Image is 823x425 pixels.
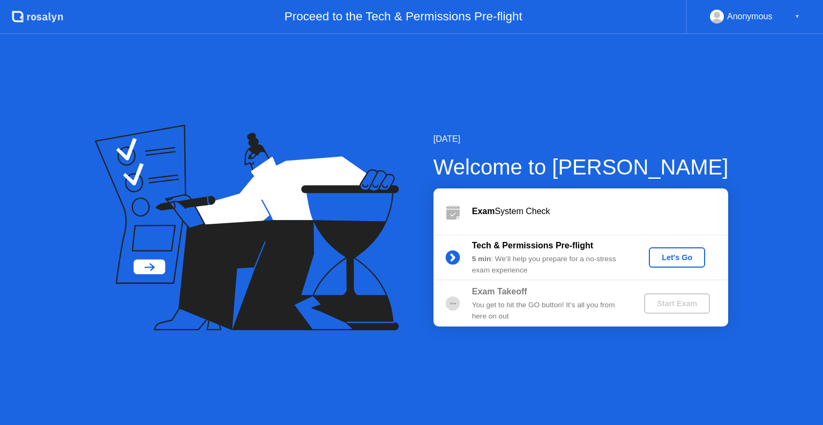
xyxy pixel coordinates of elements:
div: Let's Go [653,253,701,262]
b: Tech & Permissions Pre-flight [472,241,593,250]
button: Start Exam [644,293,710,314]
b: Exam [472,207,495,216]
div: Anonymous [727,10,773,24]
div: Start Exam [648,299,706,308]
button: Let's Go [649,247,705,268]
div: Welcome to [PERSON_NAME] [433,151,729,183]
div: You get to hit the GO button! It’s all you from here on out [472,300,626,322]
div: ▼ [795,10,800,24]
b: Exam Takeoff [472,287,527,296]
div: : We’ll help you prepare for a no-stress exam experience [472,254,626,276]
div: System Check [472,205,728,218]
div: [DATE] [433,133,729,146]
b: 5 min [472,255,491,263]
